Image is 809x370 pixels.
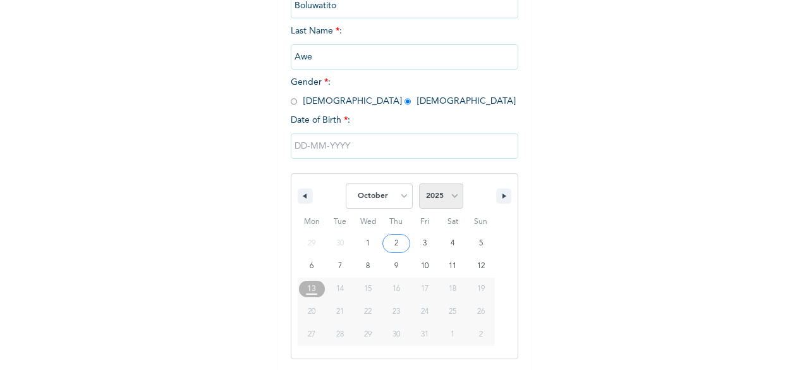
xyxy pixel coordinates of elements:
[410,278,439,300] button: 17
[439,300,467,323] button: 25
[449,255,456,278] span: 11
[326,278,355,300] button: 14
[392,278,400,300] span: 16
[466,278,495,300] button: 19
[439,278,467,300] button: 18
[421,300,429,323] span: 24
[354,255,382,278] button: 8
[394,255,398,278] span: 9
[382,278,411,300] button: 16
[421,255,429,278] span: 10
[410,323,439,346] button: 31
[291,44,518,70] input: Enter your last name
[410,212,439,232] span: Fri
[354,323,382,346] button: 29
[307,278,316,300] span: 13
[354,278,382,300] button: 15
[326,300,355,323] button: 21
[410,232,439,255] button: 3
[364,278,372,300] span: 15
[366,255,370,278] span: 8
[466,300,495,323] button: 26
[298,255,326,278] button: 6
[364,300,372,323] span: 22
[366,232,370,255] span: 1
[336,300,344,323] span: 21
[382,212,411,232] span: Thu
[421,278,429,300] span: 17
[326,323,355,346] button: 28
[291,78,516,106] span: Gender : [DEMOGRAPHIC_DATA] [DEMOGRAPHIC_DATA]
[451,232,454,255] span: 4
[410,255,439,278] button: 10
[338,255,342,278] span: 7
[479,232,483,255] span: 5
[477,300,485,323] span: 26
[291,133,518,159] input: DD-MM-YYYY
[449,278,456,300] span: 18
[466,255,495,278] button: 12
[439,255,467,278] button: 11
[477,255,485,278] span: 12
[477,278,485,300] span: 19
[449,300,456,323] span: 25
[336,323,344,346] span: 28
[392,323,400,346] span: 30
[308,300,315,323] span: 20
[382,300,411,323] button: 23
[392,300,400,323] span: 23
[382,323,411,346] button: 30
[354,300,382,323] button: 22
[466,212,495,232] span: Sun
[336,278,344,300] span: 14
[298,278,326,300] button: 13
[354,212,382,232] span: Wed
[439,212,467,232] span: Sat
[382,232,411,255] button: 2
[291,27,518,61] span: Last Name :
[298,212,326,232] span: Mon
[423,232,427,255] span: 3
[308,323,315,346] span: 27
[354,232,382,255] button: 1
[310,255,313,278] span: 6
[326,212,355,232] span: Tue
[298,323,326,346] button: 27
[298,300,326,323] button: 20
[439,232,467,255] button: 4
[394,232,398,255] span: 2
[421,323,429,346] span: 31
[326,255,355,278] button: 7
[364,323,372,346] span: 29
[291,114,350,127] span: Date of Birth :
[410,300,439,323] button: 24
[466,232,495,255] button: 5
[382,255,411,278] button: 9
